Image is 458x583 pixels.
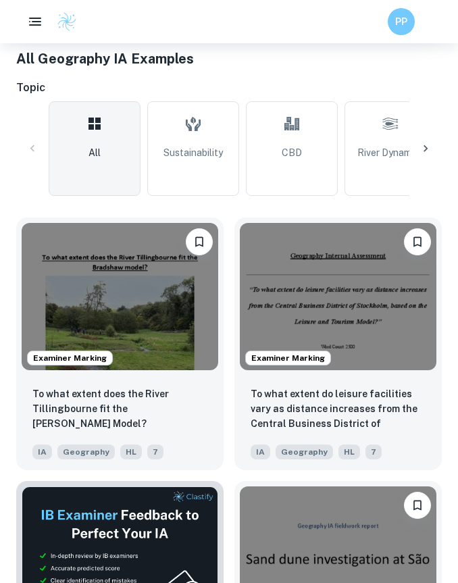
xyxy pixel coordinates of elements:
span: IA [32,445,52,459]
span: Geography [57,445,115,459]
span: HL [338,445,360,459]
span: 7 [147,445,163,459]
button: Bookmark [404,492,431,519]
button: Bookmark [186,228,213,255]
img: Geography IA example thumbnail: To what extent does the River Tillingbou [22,223,218,370]
h6: PP [394,14,409,29]
a: Examiner MarkingBookmarkTo what extent does the River Tillingbourne fit the Bradshaw Model?IAGeog... [16,218,224,470]
h1: All Geography IA Examples [16,49,442,69]
span: IA [251,445,270,459]
p: To what extent do leisure facilities vary as distance increases from the Central Business Distric... [251,386,426,432]
img: Clastify logo [57,11,77,32]
button: Bookmark [404,228,431,255]
span: Examiner Marking [246,352,330,364]
p: To what extent does the River Tillingbourne fit the Bradshaw Model? [32,386,207,431]
img: Geography IA example thumbnail: To what extent do leisure facilities var [240,223,436,370]
h6: Topic [16,80,442,96]
span: HL [120,445,142,459]
span: 7 [365,445,382,459]
button: PP [388,8,415,35]
span: All [88,145,101,160]
a: Examiner MarkingBookmarkTo what extent do leisure facilities vary as distance increases from the ... [234,218,442,470]
span: River Dynamics [357,145,424,160]
span: Examiner Marking [28,352,112,364]
span: Geography [276,445,333,459]
span: CBD [282,145,302,160]
span: Sustainability [163,145,223,160]
a: Clastify logo [49,11,77,32]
